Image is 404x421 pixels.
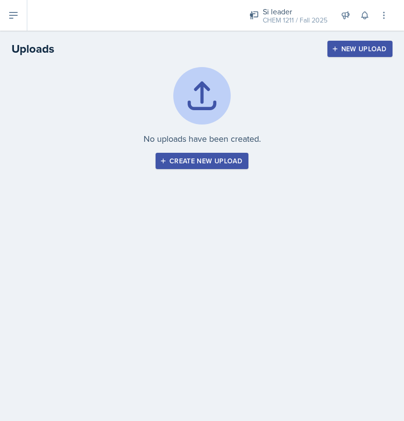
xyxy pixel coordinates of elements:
[162,157,242,165] div: Create new upload
[334,45,387,53] div: New Upload
[263,6,327,17] div: Si leader
[156,153,248,169] button: Create new upload
[144,132,261,145] p: No uploads have been created.
[327,41,393,57] button: New Upload
[11,40,54,57] h2: Uploads
[263,15,327,25] div: CHEM 1211 / Fall 2025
